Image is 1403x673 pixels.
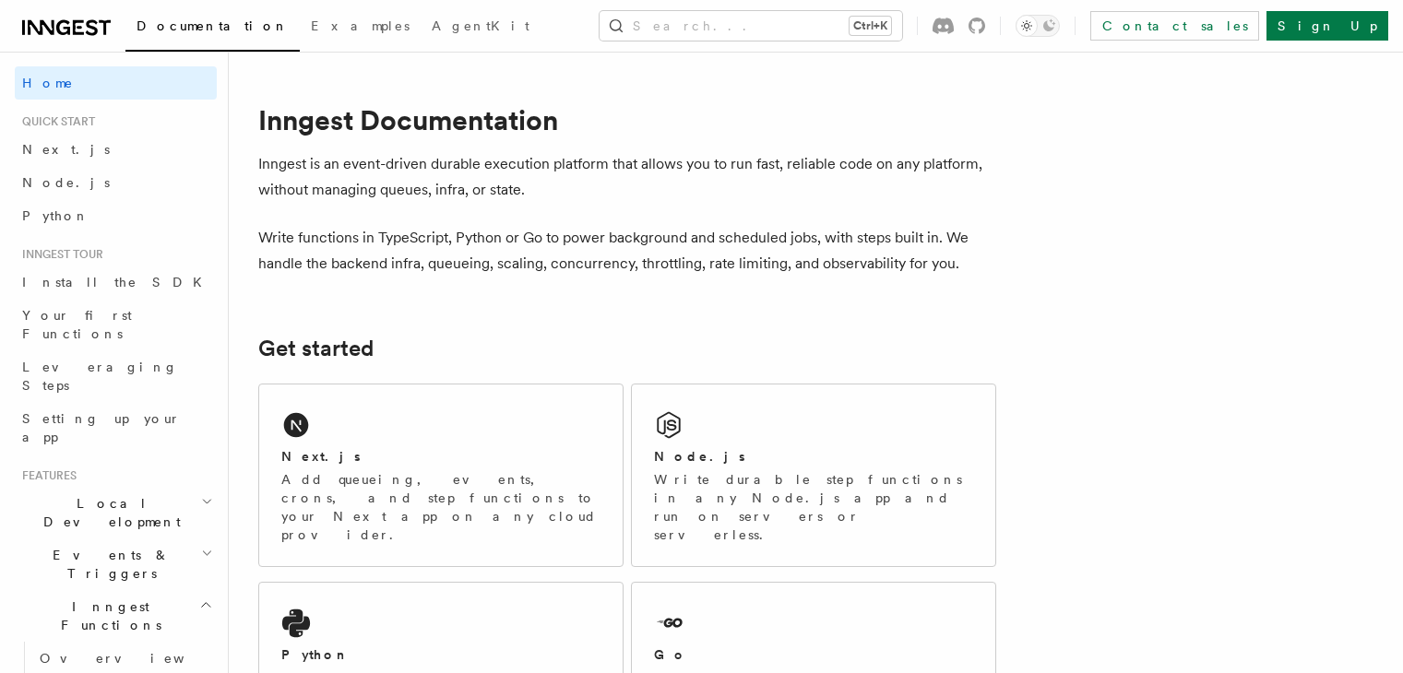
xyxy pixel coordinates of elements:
span: Python [22,208,89,223]
h2: Go [654,645,687,664]
span: Local Development [15,494,201,531]
h2: Node.js [654,447,745,466]
span: Documentation [137,18,289,33]
button: Events & Triggers [15,538,217,590]
button: Search...Ctrl+K [600,11,902,41]
a: Install the SDK [15,266,217,299]
h2: Next.js [281,447,361,466]
kbd: Ctrl+K [850,17,891,35]
h1: Inngest Documentation [258,103,996,136]
span: Inngest Functions [15,597,199,634]
span: Your first Functions [22,308,132,341]
span: Leveraging Steps [22,360,178,393]
span: Install the SDK [22,275,213,289]
button: Inngest Functions [15,590,217,642]
p: Inngest is an event-driven durable execution platform that allows you to run fast, reliable code ... [258,151,996,203]
span: Events & Triggers [15,546,201,583]
span: Node.js [22,175,110,190]
a: Python [15,199,217,232]
span: Quick start [15,114,95,129]
a: Next.js [15,133,217,166]
button: Local Development [15,487,217,538]
a: Documentation [125,6,300,52]
h2: Python [281,645,350,664]
span: Features [15,468,77,483]
a: Sign Up [1266,11,1388,41]
a: Setting up your app [15,402,217,454]
span: AgentKit [432,18,529,33]
a: Leveraging Steps [15,350,217,402]
a: Examples [300,6,421,50]
a: Node.js [15,166,217,199]
a: AgentKit [421,6,541,50]
a: Contact sales [1090,11,1259,41]
span: Examples [311,18,410,33]
span: Next.js [22,142,110,157]
a: Next.jsAdd queueing, events, crons, and step functions to your Next app on any cloud provider. [258,384,624,567]
a: Node.jsWrite durable step functions in any Node.js app and run on servers or serverless. [631,384,996,567]
a: Your first Functions [15,299,217,350]
p: Add queueing, events, crons, and step functions to your Next app on any cloud provider. [281,470,600,544]
span: Setting up your app [22,411,181,444]
span: Overview [40,651,230,666]
p: Write durable step functions in any Node.js app and run on servers or serverless. [654,470,973,544]
p: Write functions in TypeScript, Python or Go to power background and scheduled jobs, with steps bu... [258,225,996,277]
span: Home [22,74,74,92]
a: Get started [258,336,374,361]
button: Toggle dark mode [1016,15,1060,37]
a: Home [15,66,217,100]
span: Inngest tour [15,247,103,262]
